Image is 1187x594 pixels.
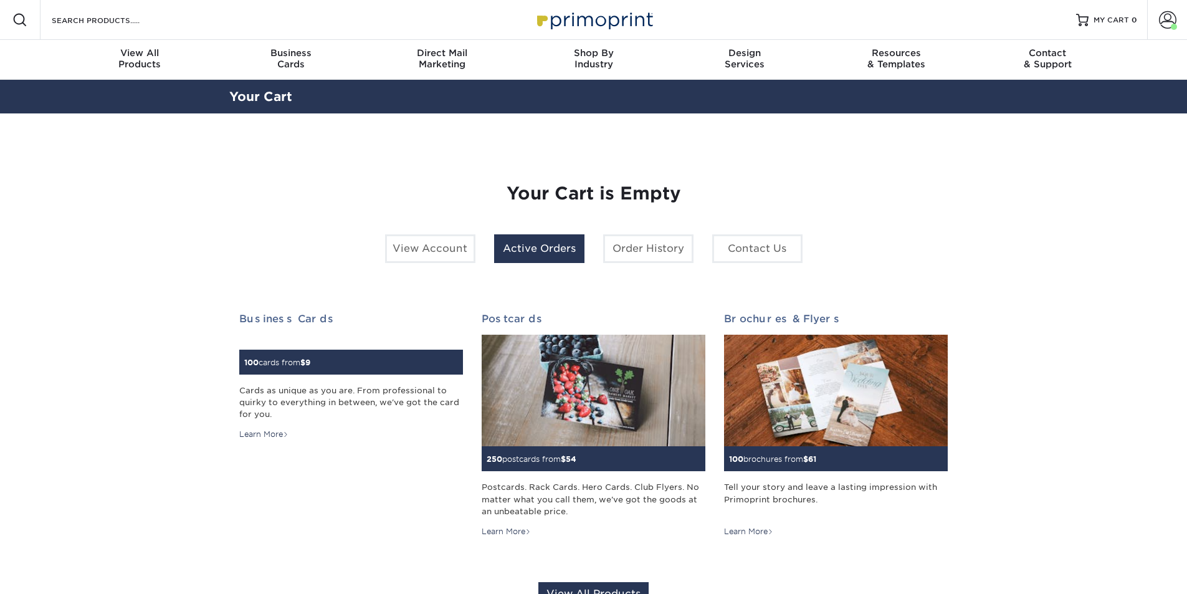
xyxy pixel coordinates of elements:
span: Contact [972,47,1123,59]
a: Shop ByIndustry [518,40,669,80]
span: Direct Mail [366,47,518,59]
a: Active Orders [494,234,584,263]
a: Your Cart [229,89,292,104]
img: Postcards [482,335,705,447]
a: Business Cards 100cards from$9 Cards as unique as you are. From professional to quirky to everyth... [239,313,463,441]
a: Brochures & Flyers 100brochures from$61 Tell your story and leave a lasting impression with Primo... [724,313,948,537]
small: brochures from [729,454,816,464]
img: Brochures & Flyers [724,335,948,447]
span: $ [561,454,566,464]
span: View All [64,47,216,59]
span: 100 [244,358,259,367]
div: Tell your story and leave a lasting impression with Primoprint brochures. [724,481,948,517]
a: Contact Us [712,234,803,263]
a: View AllProducts [64,40,216,80]
span: 54 [566,454,576,464]
span: 61 [808,454,816,464]
span: $ [803,454,808,464]
div: Marketing [366,47,518,70]
img: Business Cards [239,342,240,343]
span: 250 [487,454,502,464]
small: postcards from [487,454,576,464]
div: & Support [972,47,1123,70]
span: Business [215,47,366,59]
div: Products [64,47,216,70]
a: Postcards 250postcards from$54 Postcards. Rack Cards. Hero Cards. Club Flyers. No matter what you... [482,313,705,537]
span: 0 [1132,16,1137,24]
span: MY CART [1094,15,1129,26]
h2: Brochures & Flyers [724,313,948,325]
div: Learn More [482,526,531,537]
a: Order History [603,234,694,263]
h1: Your Cart is Empty [239,183,948,204]
small: cards from [244,358,310,367]
a: Contact& Support [972,40,1123,80]
img: Primoprint [532,6,656,33]
input: SEARCH PRODUCTS..... [50,12,172,27]
div: Learn More [724,526,773,537]
a: Resources& Templates [821,40,972,80]
a: BusinessCards [215,40,366,80]
h2: Postcards [482,313,705,325]
a: View Account [385,234,475,263]
div: Services [669,47,821,70]
h2: Business Cards [239,313,463,325]
div: Cards as unique as you are. From professional to quirky to everything in between, we've got the c... [239,385,463,421]
div: Industry [518,47,669,70]
span: $ [300,358,305,367]
div: Learn More [239,429,288,440]
div: Cards [215,47,366,70]
a: Direct MailMarketing [366,40,518,80]
span: Resources [821,47,972,59]
span: Shop By [518,47,669,59]
span: Design [669,47,821,59]
span: 9 [305,358,310,367]
a: DesignServices [669,40,821,80]
div: Postcards. Rack Cards. Hero Cards. Club Flyers. No matter what you call them, we've got the goods... [482,481,705,517]
div: & Templates [821,47,972,70]
span: 100 [729,454,743,464]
